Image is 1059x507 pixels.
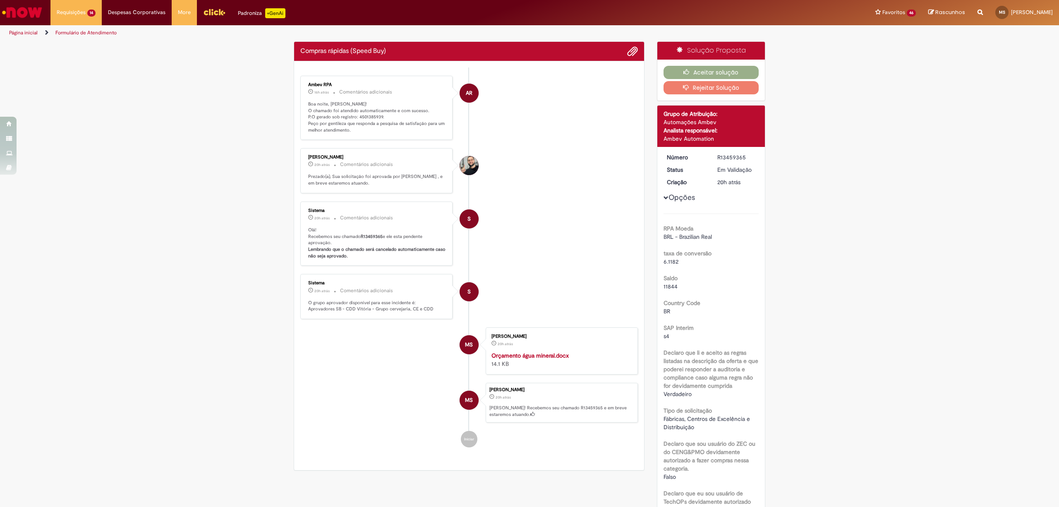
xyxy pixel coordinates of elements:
[178,8,191,17] span: More
[664,440,755,472] b: Declaro que sou usuário do ZEC ou do CENG&PMO devidamente autorizado a fazer compras nessa catego...
[664,390,692,398] span: Verdadeiro
[664,126,759,135] div: Analista responsável:
[664,225,693,232] b: RPA Moeda
[928,9,965,17] a: Rascunhos
[664,250,712,257] b: taxa de conversão
[717,166,756,174] div: Em Validação
[935,8,965,16] span: Rascunhos
[55,29,117,36] a: Formulário de Atendimento
[664,415,752,431] span: Fábricas, Centros de Excelência e Distribuição
[999,10,1005,15] span: MS
[314,288,330,293] time: 28/08/2025 16:59:44
[664,283,678,290] span: 11844
[308,82,446,87] div: Ambev RPA
[664,135,759,143] div: Ambev Automation
[717,178,740,186] time: 28/08/2025 16:59:35
[308,227,446,260] p: Olá! Recebemos seu chamado e ele esta pendente aprovação.
[308,173,446,186] p: Prezado(a), Sua solicitação foi aprovada por [PERSON_NAME] , e em breve estaremos atuando.
[627,46,638,57] button: Adicionar anexos
[717,178,740,186] span: 20h atrás
[108,8,165,17] span: Despesas Corporativas
[57,8,86,17] span: Requisições
[467,282,471,302] span: S
[664,324,694,332] b: SAP Interim
[340,287,393,294] small: Comentários adicionais
[308,208,446,213] div: Sistema
[308,101,446,134] p: Boa noite, [PERSON_NAME]! O chamado foi atendido automaticamente e com sucesso. P.O gerado sob re...
[661,178,712,186] dt: Criação
[907,10,916,17] span: 46
[460,391,479,410] div: Maxuel de Oliveira Silva
[496,395,511,400] span: 20h atrás
[308,300,446,312] p: O grupo aprovador disponível para esse incidente é: Aprovadores SB - CDD Vitória - Grupo cervejar...
[467,209,471,229] span: S
[340,214,393,221] small: Comentários adicionais
[300,383,638,423] li: Maxuel de Oliveira Silva
[314,90,329,95] time: 28/08/2025 21:06:33
[882,8,905,17] span: Favoritos
[300,67,638,456] ul: Histórico de tíquete
[314,162,330,167] time: 28/08/2025 17:07:35
[664,233,712,240] span: BRL - Brazilian Real
[339,89,392,96] small: Comentários adicionais
[664,81,759,94] button: Rejeitar Solução
[491,352,569,359] a: Orçamento água mineral.docx
[489,405,633,418] p: [PERSON_NAME]! Recebemos seu chamado R13459365 e em breve estaremos atuando.
[460,209,479,228] div: System
[664,308,670,315] span: BR
[491,351,629,368] div: 14.1 KB
[465,390,473,410] span: MS
[661,166,712,174] dt: Status
[664,66,759,79] button: Aceitar solução
[498,341,513,346] span: 20h atrás
[460,335,479,354] div: Maxuel de Oliveira Silva
[460,84,479,103] div: Ambev RPA
[6,25,700,41] ul: Trilhas de página
[664,258,678,265] span: 6.1182
[717,153,756,161] div: R13459365
[657,42,765,60] div: Solução Proposta
[314,216,330,221] span: 20h atrás
[664,110,759,118] div: Grupo de Atribuição:
[203,6,225,18] img: click_logo_yellow_360x200.png
[664,118,759,126] div: Automações Ambev
[361,233,383,240] b: R13459365
[238,8,285,18] div: Padroniza
[1,4,43,21] img: ServiceNow
[308,155,446,160] div: [PERSON_NAME]
[664,473,676,481] span: Falso
[265,8,285,18] p: +GenAi
[314,90,329,95] span: 16h atrás
[308,281,446,286] div: Sistema
[498,341,513,346] time: 28/08/2025 16:59:32
[717,178,756,186] div: 28/08/2025 16:59:35
[664,407,712,414] b: Tipo de solicitação
[9,29,38,36] a: Página inicial
[460,282,479,301] div: System
[466,83,472,103] span: AR
[661,153,712,161] dt: Número
[664,349,758,389] b: Declaro que li e aceito as regras listadas na descrição da oferta e que poderei responder a audit...
[1011,9,1053,16] span: [PERSON_NAME]
[314,288,330,293] span: 20h atrás
[308,246,447,259] b: Lembrando que o chamado será cancelado automaticamente caso não seja aprovado.
[664,332,669,340] span: s4
[460,156,479,175] div: Rodrigo Ferrante De Oliveira Pereira
[496,395,511,400] time: 28/08/2025 16:59:35
[314,216,330,221] time: 28/08/2025 16:59:47
[87,10,96,17] span: 14
[491,334,629,339] div: [PERSON_NAME]
[489,387,633,392] div: [PERSON_NAME]
[465,335,473,355] span: MS
[340,161,393,168] small: Comentários adicionais
[664,274,678,282] b: Saldo
[314,162,330,167] span: 20h atrás
[664,299,700,307] b: Country Code
[300,48,386,55] h2: Compras rápidas (Speed Buy) Histórico de tíquete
